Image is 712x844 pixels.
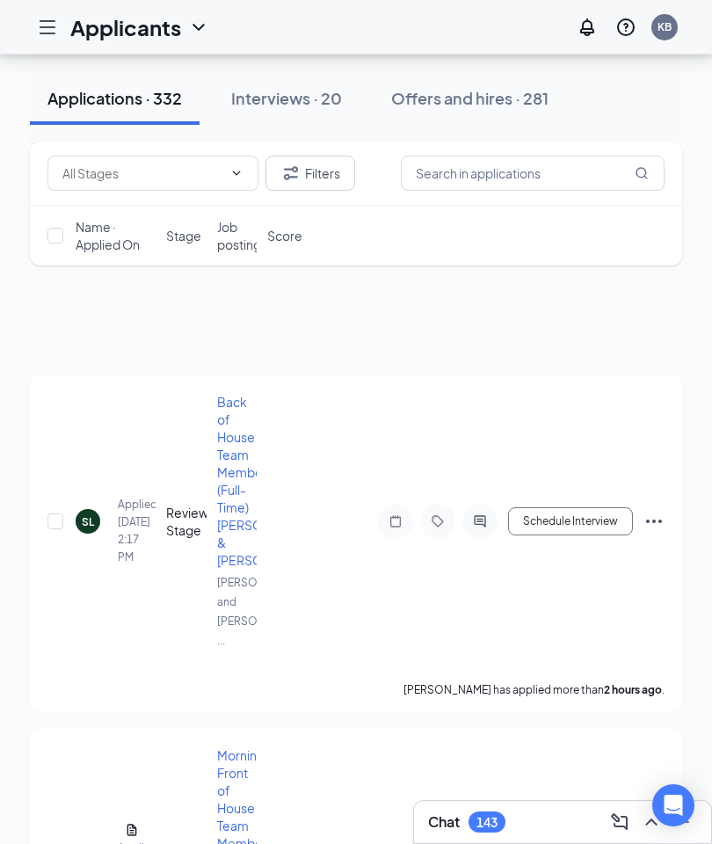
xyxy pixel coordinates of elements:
[267,227,302,244] span: Score
[637,808,665,836] button: ChevronUp
[615,17,636,38] svg: QuestionInfo
[635,166,649,180] svg: MagnifyingGlass
[217,576,305,647] span: [PERSON_NAME] and [PERSON_NAME] ...
[508,507,633,535] button: Schedule Interview
[280,163,302,184] svg: Filter
[229,166,243,180] svg: ChevronDown
[469,514,490,528] svg: ActiveChat
[604,683,662,696] b: 2 hours ago
[652,784,694,826] div: Open Intercom Messenger
[265,156,355,191] button: Filter Filters
[658,19,672,34] div: KB
[118,496,119,566] div: Applied [DATE] 2:17 PM
[606,808,634,836] button: ComposeMessage
[476,815,498,830] div: 143
[391,87,549,109] div: Offers and hires · 281
[188,17,209,38] svg: ChevronDown
[428,812,460,832] h3: Chat
[82,514,94,529] div: SL
[643,511,665,532] svg: Ellipses
[166,504,207,539] div: Review Stage
[37,17,58,38] svg: Hamburger
[70,12,181,42] h1: Applicants
[609,811,630,833] svg: ComposeMessage
[217,218,261,253] span: Job posting
[231,87,342,109] div: Interviews · 20
[217,394,317,568] span: Back of House Team Member (Full-Time) [PERSON_NAME] & [PERSON_NAME]
[401,156,665,191] input: Search in applications
[118,477,119,496] h5: [PERSON_NAME]
[166,227,201,244] span: Stage
[76,218,156,253] span: Name · Applied On
[641,811,662,833] svg: ChevronUp
[403,682,665,697] p: [PERSON_NAME] has applied more than .
[62,164,222,183] input: All Stages
[577,17,598,38] svg: Notifications
[125,823,139,837] svg: Document
[385,514,406,528] svg: Note
[47,87,182,109] div: Applications · 332
[427,514,448,528] svg: Tag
